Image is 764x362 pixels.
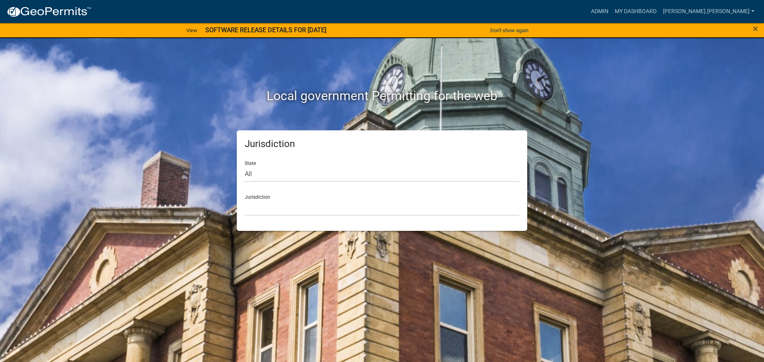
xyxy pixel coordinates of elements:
a: View [183,24,201,37]
a: [PERSON_NAME].[PERSON_NAME] [660,4,758,19]
span: × [753,23,758,34]
button: Close [753,24,758,33]
h5: Jurisdiction [245,138,519,150]
button: Don't show again [487,24,532,37]
a: Admin [588,4,612,19]
a: My Dashboard [612,4,660,19]
h2: Local government Permitting for the web [161,88,603,103]
strong: SOFTWARE RELEASE DETAILS FOR [DATE] [205,26,326,34]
